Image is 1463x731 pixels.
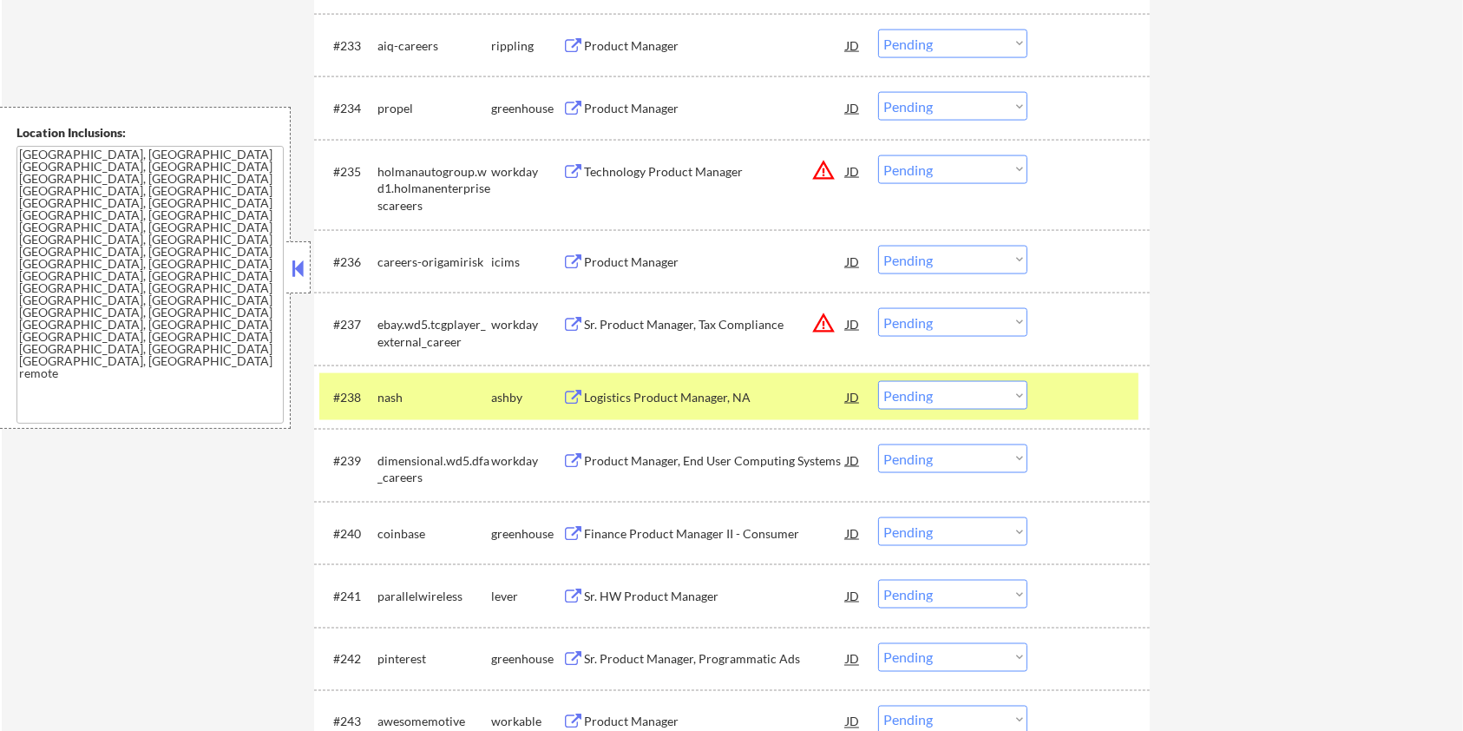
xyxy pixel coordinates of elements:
[377,163,491,214] div: holmanautogroup.wd1.holmanenterprisescareers
[584,163,846,181] div: Technology Product Manager
[844,308,862,339] div: JD
[584,254,846,271] div: Product Manager
[491,254,562,271] div: icims
[333,588,364,605] div: #241
[584,389,846,406] div: Logistics Product Manager, NA
[491,651,562,668] div: greenhouse
[491,389,562,406] div: ashby
[491,100,562,117] div: greenhouse
[333,389,364,406] div: #238
[333,163,364,181] div: #235
[844,246,862,277] div: JD
[584,316,846,333] div: Sr. Product Manager, Tax Compliance
[377,254,491,271] div: careers-origamirisk
[844,155,862,187] div: JD
[377,588,491,605] div: parallelwireless
[333,316,364,333] div: #237
[584,37,846,55] div: Product Manager
[491,37,562,55] div: rippling
[377,525,491,543] div: coinbase
[844,92,862,123] div: JD
[844,643,862,675] div: JD
[333,651,364,668] div: #242
[333,714,364,731] div: #243
[844,445,862,476] div: JD
[811,158,836,182] button: warning_amber
[844,580,862,611] div: JD
[584,452,846,470] div: Product Manager, End User Computing Systems
[584,714,846,731] div: Product Manager
[844,517,862,549] div: JD
[844,381,862,412] div: JD
[377,316,491,350] div: ebay.wd5.tcgplayer_external_career
[377,714,491,731] div: awesomemotive
[491,163,562,181] div: workday
[584,651,846,668] div: Sr. Product Manager, Programmatic Ads
[333,37,364,55] div: #233
[584,588,846,605] div: Sr. HW Product Manager
[333,525,364,543] div: #240
[584,525,846,543] div: Finance Product Manager II - Consumer
[584,100,846,117] div: Product Manager
[491,452,562,470] div: workday
[333,100,364,117] div: #234
[491,316,562,333] div: workday
[377,452,491,486] div: dimensional.wd5.dfa_careers
[491,588,562,605] div: lever
[491,714,562,731] div: workable
[377,389,491,406] div: nash
[377,651,491,668] div: pinterest
[333,452,364,470] div: #239
[16,124,284,142] div: Location Inclusions:
[811,311,836,335] button: warning_amber
[844,30,862,61] div: JD
[491,525,562,543] div: greenhouse
[377,100,491,117] div: propel
[377,37,491,55] div: aiq-careers
[333,254,364,271] div: #236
